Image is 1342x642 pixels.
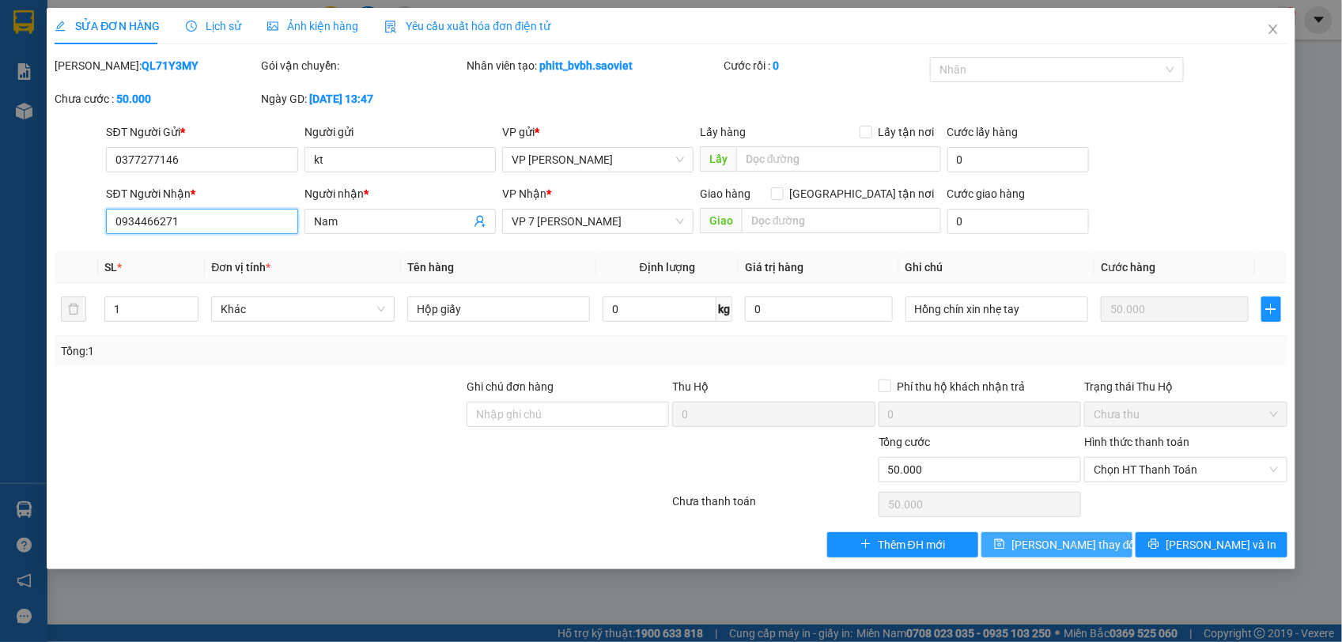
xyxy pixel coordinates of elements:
[1262,303,1280,315] span: plus
[267,20,359,32] span: Ảnh kiện hàng
[186,20,242,32] span: Lịch sử
[994,538,1005,551] span: save
[502,187,546,200] span: VP Nhận
[1148,538,1159,551] span: printer
[1084,378,1287,395] div: Trạng thái Thu Hộ
[186,21,197,32] span: clock-circle
[1251,8,1295,52] button: Close
[384,20,551,32] span: Yêu cầu xuất hóa đơn điện tử
[1261,296,1281,322] button: plus
[55,21,66,32] span: edit
[539,59,633,72] b: phitt_bvbh.saoviet
[1011,536,1138,553] span: [PERSON_NAME] thay đổi
[724,57,927,74] div: Cước rồi :
[55,20,160,32] span: SỬA ĐƠN HÀNG
[891,378,1032,395] span: Phí thu hộ khách nhận trả
[716,296,732,322] span: kg
[1136,532,1287,557] button: printer[PERSON_NAME] và In
[309,93,373,105] b: [DATE] 13:47
[261,57,463,74] div: Gói vận chuyển:
[502,123,694,141] div: VP gửi
[899,252,1094,283] th: Ghi chú
[221,297,384,321] span: Khác
[736,146,941,172] input: Dọc đường
[1267,23,1280,36] span: close
[407,261,454,274] span: Tên hàng
[878,536,945,553] span: Thêm ĐH mới
[467,57,720,74] div: Nhân viên tạo:
[784,185,941,202] span: [GEOGRAPHIC_DATA] tận nơi
[700,146,736,172] span: Lấy
[116,93,151,105] b: 50.000
[640,261,696,274] span: Định lượng
[512,148,684,172] span: VP Bảo Hà
[106,185,297,202] div: SĐT Người Nhận
[106,123,297,141] div: SĐT Người Gửi
[700,187,750,200] span: Giao hàng
[1084,436,1189,448] label: Hình thức thanh toán
[947,209,1090,234] input: Cước giao hàng
[1101,296,1248,322] input: 0
[742,208,941,233] input: Dọc đường
[1101,261,1155,274] span: Cước hàng
[55,90,257,108] div: Chưa cước :
[872,123,941,141] span: Lấy tận nơi
[512,210,684,233] span: VP 7 Phạm Văn Đồng
[879,436,931,448] span: Tổng cước
[1166,536,1276,553] span: [PERSON_NAME] và In
[407,296,590,322] input: VD: Bàn, Ghế
[1094,402,1277,426] span: Chưa thu
[700,208,742,233] span: Giao
[55,57,257,74] div: [PERSON_NAME]:
[905,296,1088,322] input: Ghi Chú
[261,90,463,108] div: Ngày GD:
[745,261,803,274] span: Giá trị hàng
[384,21,397,33] img: icon
[773,59,780,72] b: 0
[104,261,117,274] span: SL
[61,296,86,322] button: delete
[304,123,496,141] div: Người gửi
[467,402,669,427] input: Ghi chú đơn hàng
[474,215,486,228] span: user-add
[1094,458,1277,481] span: Chọn HT Thanh Toán
[947,147,1090,172] input: Cước lấy hàng
[671,493,876,520] div: Chưa thanh toán
[947,187,1026,200] label: Cước giao hàng
[142,59,198,72] b: QL71Y3MY
[827,532,978,557] button: plusThêm ĐH mới
[304,185,496,202] div: Người nhận
[700,126,746,138] span: Lấy hàng
[267,21,278,32] span: picture
[981,532,1132,557] button: save[PERSON_NAME] thay đổi
[211,261,270,274] span: Đơn vị tính
[860,538,871,551] span: plus
[61,342,518,360] div: Tổng: 1
[947,126,1019,138] label: Cước lấy hàng
[467,380,554,393] label: Ghi chú đơn hàng
[672,380,709,393] span: Thu Hộ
